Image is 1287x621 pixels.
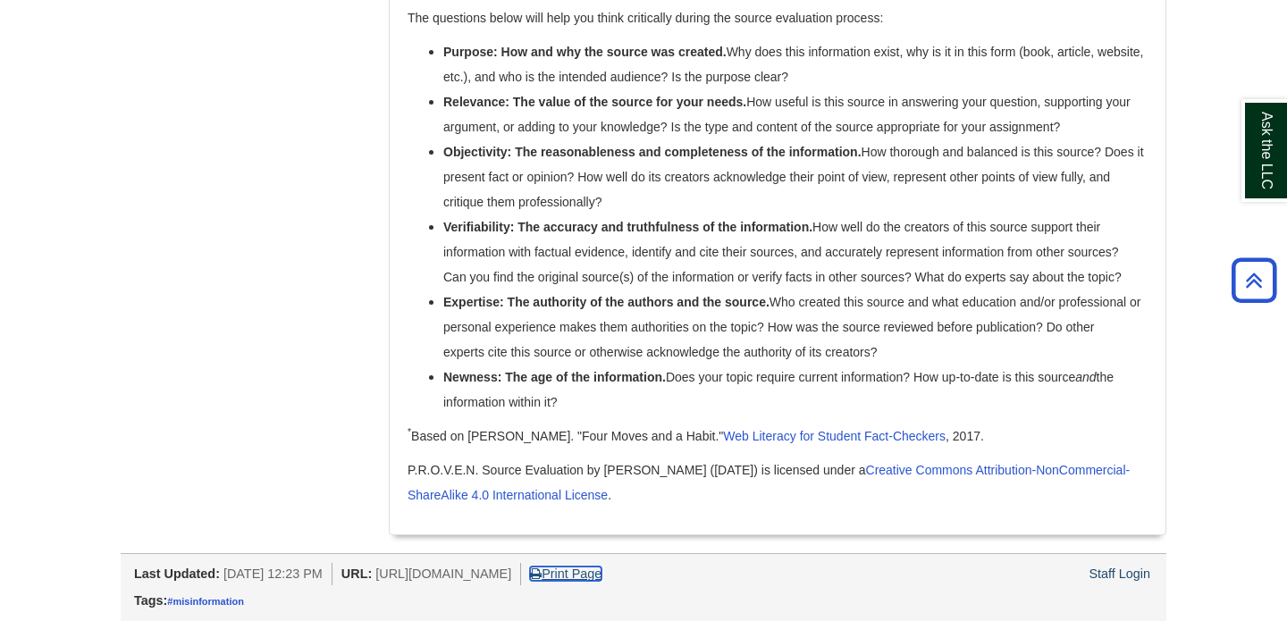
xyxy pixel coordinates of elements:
a: Print Page [530,566,601,581]
span: How well do the creators of this source support their information with factual evidence, identify... [443,220,1123,284]
span: Why does this information exist, why is it in this form (book, article, website, etc.), and who i... [443,45,1143,84]
a: Back to Top [1225,268,1283,292]
span: Based on [PERSON_NAME]. "Four Moves and a Habit." , 2017. [408,429,984,443]
a: Web Literacy for Student Fact-Checkers [723,429,946,443]
strong: Objectivity: The reasonableness and completeness of the information. [443,145,862,159]
span: How thorough and balanced is this source? Does it present fact or opinion? How well do its creato... [443,145,1144,209]
strong: Purpose: How and why the source was created. [443,45,727,59]
a: Staff Login [1089,566,1150,581]
span: [URL][DOMAIN_NAME] [375,566,511,581]
span: Last Updated: [134,566,220,581]
strong: Verifiability: The accuracy and truthfulness of the information. [443,220,812,234]
strong: Expertise: The authority of the authors and the source. [443,295,770,309]
span: How useful is this source in answering your question, supporting your argument, or adding to your... [443,95,1131,134]
span: Does your topic require current information? How up-to-date is this source the information within... [443,370,1114,409]
span: The questions below will help you think critically during the source evaluation process: [408,11,883,25]
em: and [1075,370,1096,384]
span: [DATE] 12:23 PM [223,566,323,581]
a: #misinformation [167,596,244,607]
span: P.R.O.V.E.N. Source Evaluation by [PERSON_NAME] ([DATE]) is licensed under a . [408,463,1130,502]
span: Who created this source and what education and/or professional or personal experience makes them ... [443,295,1140,359]
strong: Newness: The age of the information. [443,370,666,384]
a: Creative Commons Attribution-NonCommercial-ShareAlike 4.0 International License [408,463,1130,502]
span: Tags: [134,593,167,608]
span: URL: [341,566,372,581]
strong: Relevance: The value of the source for your needs. [443,95,746,109]
i: Print Page [530,567,542,580]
